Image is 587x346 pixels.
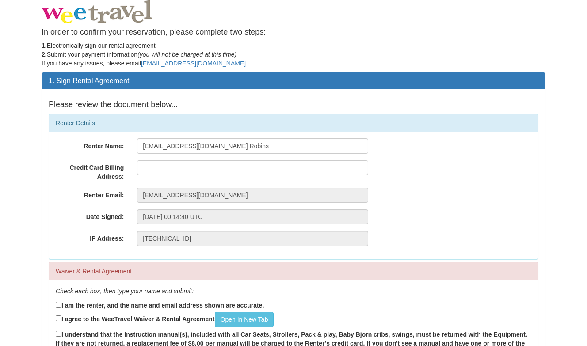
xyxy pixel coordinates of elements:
input: I am the renter, and the name and email address shown are accurate. [56,302,61,308]
h4: In order to confirm your reservation, please complete two steps: [42,28,545,37]
em: (you will not be charged at this time) [137,51,236,58]
label: IP Address: [49,231,130,243]
label: Date Signed: [49,209,130,221]
strong: 2. [42,51,47,58]
label: Renter Name: [49,138,130,150]
a: Open In New Tab [215,312,274,327]
a: [EMAIL_ADDRESS][DOMAIN_NAME] [141,60,246,67]
label: Renter Email: [49,188,130,200]
label: Credit Card Billing Address: [49,160,130,181]
em: Check each box, then type your name and submit: [56,288,194,295]
strong: 1. [42,42,47,49]
input: I understand that the Instruction manual(s), included with all Car Seats, Strollers, Pack & play,... [56,331,61,337]
h3: 1. Sign Rental Agreement [49,77,538,85]
div: Renter Details [49,114,538,132]
label: I am the renter, and the name and email address shown are accurate. [56,300,264,310]
div: Waiver & Rental Agreement [49,262,538,280]
h4: Please review the document below... [49,100,538,109]
p: Electronically sign our rental agreement Submit your payment information If you have any issues, ... [42,41,545,68]
label: I agree to the WeeTravel Waiver & Rental Agreement [56,312,274,327]
input: I agree to the WeeTravel Waiver & Rental AgreementOpen In New Tab [56,315,61,321]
